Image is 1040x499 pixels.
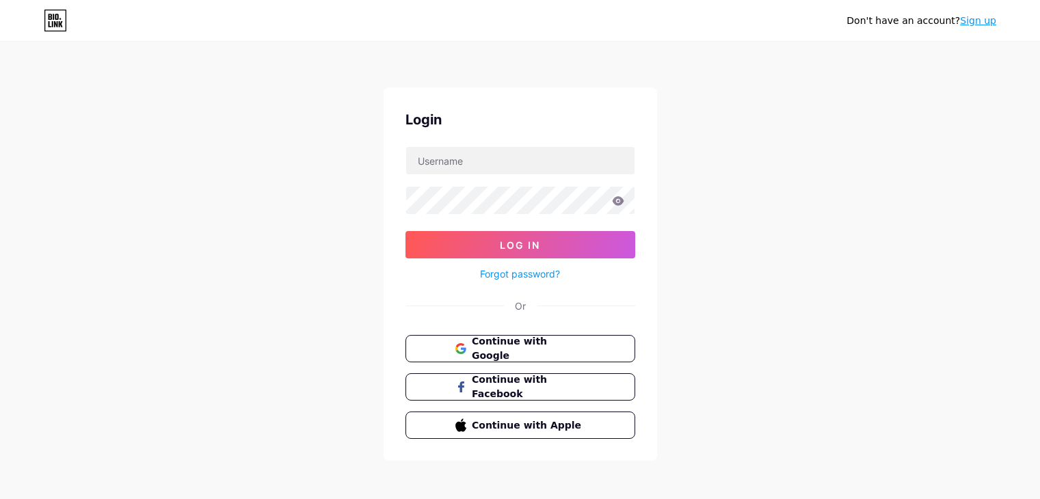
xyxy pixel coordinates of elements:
[472,418,585,433] span: Continue with Apple
[515,299,526,313] div: Or
[500,239,540,251] span: Log In
[405,373,635,401] button: Continue with Facebook
[405,231,635,258] button: Log In
[472,373,585,401] span: Continue with Facebook
[405,335,635,362] button: Continue with Google
[405,412,635,439] button: Continue with Apple
[846,14,996,28] div: Don't have an account?
[472,334,585,363] span: Continue with Google
[405,109,635,130] div: Login
[960,15,996,26] a: Sign up
[480,267,560,281] a: Forgot password?
[406,147,635,174] input: Username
